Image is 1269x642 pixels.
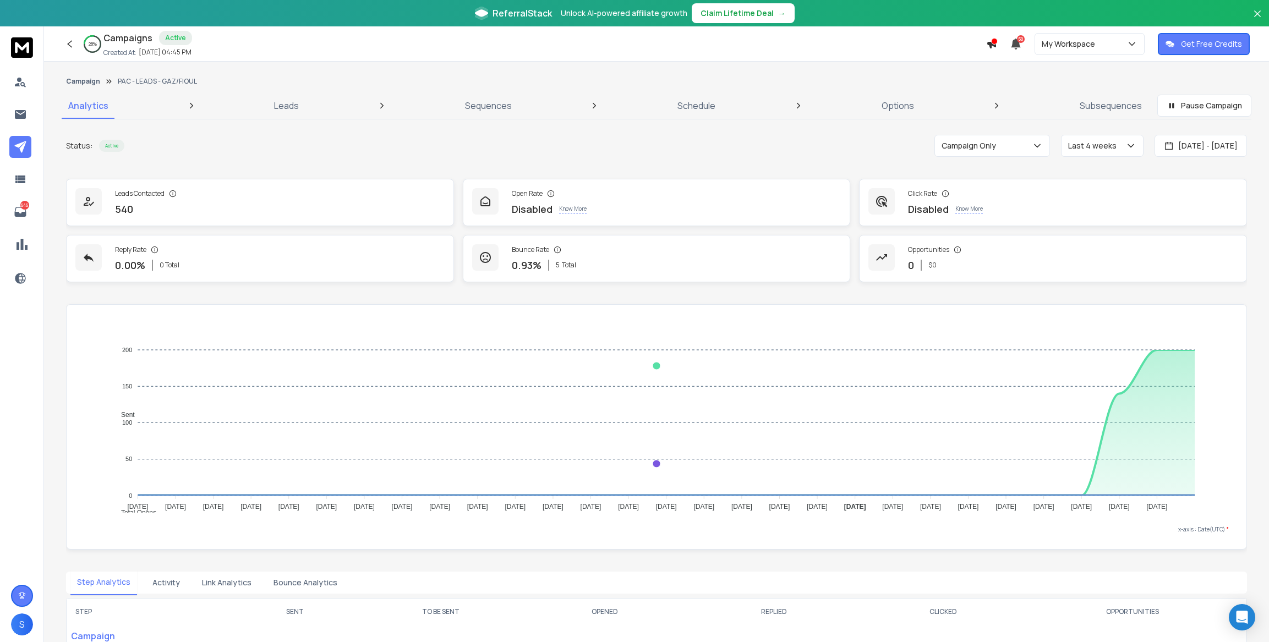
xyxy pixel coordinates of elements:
[493,7,552,20] span: ReferralStack
[693,503,714,511] tspan: [DATE]
[165,503,186,511] tspan: [DATE]
[316,503,337,511] tspan: [DATE]
[1042,39,1100,50] p: My Workspace
[9,201,31,223] a: 646
[692,3,795,23] button: Claim Lifetime Deal→
[1158,33,1250,55] button: Get Free Credits
[62,92,115,119] a: Analytics
[66,179,454,226] a: Leads Contacted540
[908,257,914,273] p: 0
[680,599,868,625] th: REPLIED
[1073,92,1148,119] a: Subsequences
[731,503,752,511] tspan: [DATE]
[99,140,124,152] div: Active
[559,205,587,213] p: Know More
[556,261,560,270] span: 5
[463,235,851,282] a: Bounce Rate0.93%5Total
[807,503,828,511] tspan: [DATE]
[778,8,786,19] span: →
[278,503,299,511] tspan: [DATE]
[677,99,715,112] p: Schedule
[352,599,530,625] th: TO BE SENT
[908,201,949,217] p: Disabled
[122,419,132,426] tspan: 100
[125,456,132,462] tspan: 50
[1080,99,1142,112] p: Subsequences
[1229,604,1255,630] div: Open Intercom Messenger
[89,41,97,47] p: 28 %
[113,411,135,419] span: Sent
[11,613,33,635] button: S
[66,77,100,86] button: Campaign
[769,503,790,511] tspan: [DATE]
[118,77,197,86] p: PAC - LEADS - GAZ/FIOUL
[146,570,187,595] button: Activity
[203,503,223,511] tspan: [DATE]
[512,189,543,198] p: Open Rate
[543,503,564,511] tspan: [DATE]
[458,92,518,119] a: Sequences
[512,245,549,254] p: Bounce Rate
[512,201,553,217] p: Disabled
[562,261,576,270] span: Total
[103,48,136,57] p: Created At:
[429,503,450,511] tspan: [DATE]
[875,92,921,119] a: Options
[844,503,866,511] tspan: [DATE]
[561,8,687,19] p: Unlock AI-powered affiliate growth
[581,503,601,511] tspan: [DATE]
[1071,503,1092,511] tspan: [DATE]
[920,503,941,511] tspan: [DATE]
[928,261,937,270] p: $ 0
[465,99,512,112] p: Sequences
[391,503,412,511] tspan: [DATE]
[238,599,352,625] th: SENT
[127,503,148,511] tspan: [DATE]
[113,509,156,517] span: Total Opens
[882,99,914,112] p: Options
[159,31,192,45] div: Active
[868,599,1018,625] th: CLICKED
[160,261,179,270] p: 0 Total
[942,140,1000,151] p: Campaign Only
[70,570,137,595] button: Step Analytics
[240,503,261,511] tspan: [DATE]
[1017,35,1025,43] span: 50
[122,383,132,389] tspan: 150
[530,599,680,625] th: OPENED
[195,570,258,595] button: Link Analytics
[656,503,677,511] tspan: [DATE]
[1018,599,1246,625] th: OPPORTUNITIES
[139,48,192,57] p: [DATE] 04:45 PM
[859,235,1247,282] a: Opportunities0$0
[20,201,29,210] p: 646
[1181,39,1242,50] p: Get Free Credits
[115,201,133,217] p: 540
[995,503,1016,511] tspan: [DATE]
[103,31,152,45] h1: Campaigns
[859,179,1247,226] a: Click RateDisabledKnow More
[122,347,132,353] tspan: 200
[1068,140,1121,151] p: Last 4 weeks
[955,205,983,213] p: Know More
[1033,503,1054,511] tspan: [DATE]
[512,257,541,273] p: 0.93 %
[129,492,132,499] tspan: 0
[618,503,639,511] tspan: [DATE]
[1157,95,1251,117] button: Pause Campaign
[1147,503,1168,511] tspan: [DATE]
[115,189,165,198] p: Leads Contacted
[66,140,92,151] p: Status:
[115,245,146,254] p: Reply Rate
[505,503,526,511] tspan: [DATE]
[883,503,904,511] tspan: [DATE]
[958,503,979,511] tspan: [DATE]
[908,189,937,198] p: Click Rate
[84,525,1229,534] p: x-axis : Date(UTC)
[267,570,344,595] button: Bounce Analytics
[354,503,375,511] tspan: [DATE]
[671,92,722,119] a: Schedule
[115,257,145,273] p: 0.00 %
[267,92,305,119] a: Leads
